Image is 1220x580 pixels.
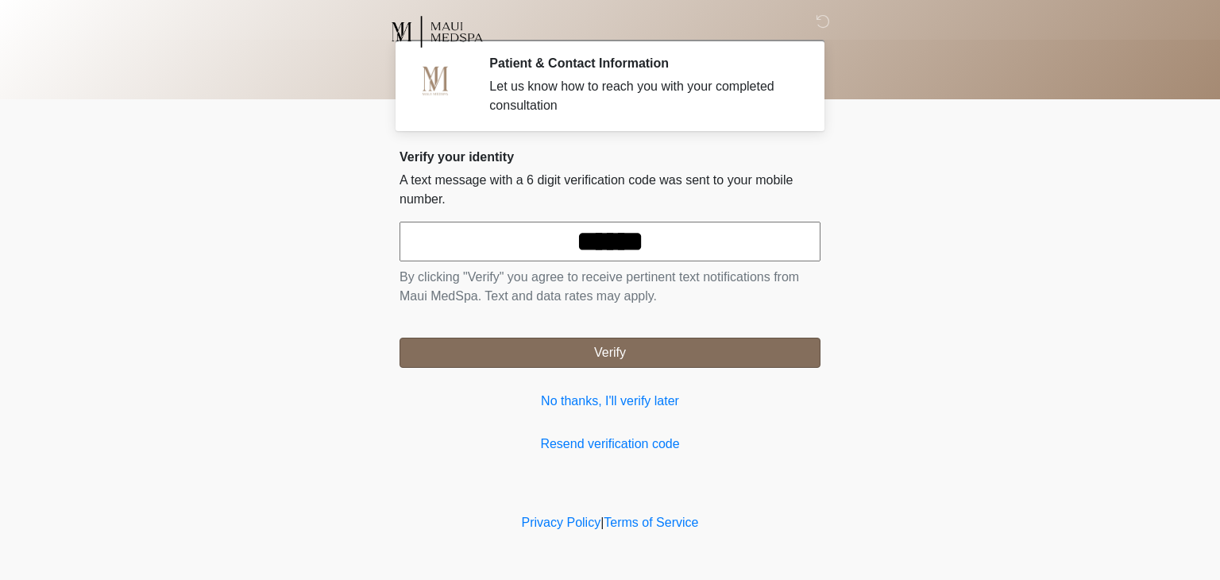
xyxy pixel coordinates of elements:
h2: Verify your identity [400,149,820,164]
a: No thanks, I'll verify later [400,392,820,411]
a: Terms of Service [604,516,698,529]
div: Let us know how to reach you with your completed consultation [489,77,797,115]
p: A text message with a 6 digit verification code was sent to your mobile number. [400,171,820,209]
a: Privacy Policy [522,516,601,529]
img: Agent Avatar [411,56,459,103]
button: Verify [400,338,820,368]
img: Maui MedSpa Logo [384,12,489,52]
a: Resend verification code [400,435,820,454]
p: By clicking "Verify" you agree to receive pertinent text notifications from Maui MedSpa. Text and... [400,268,820,306]
a: | [600,516,604,529]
